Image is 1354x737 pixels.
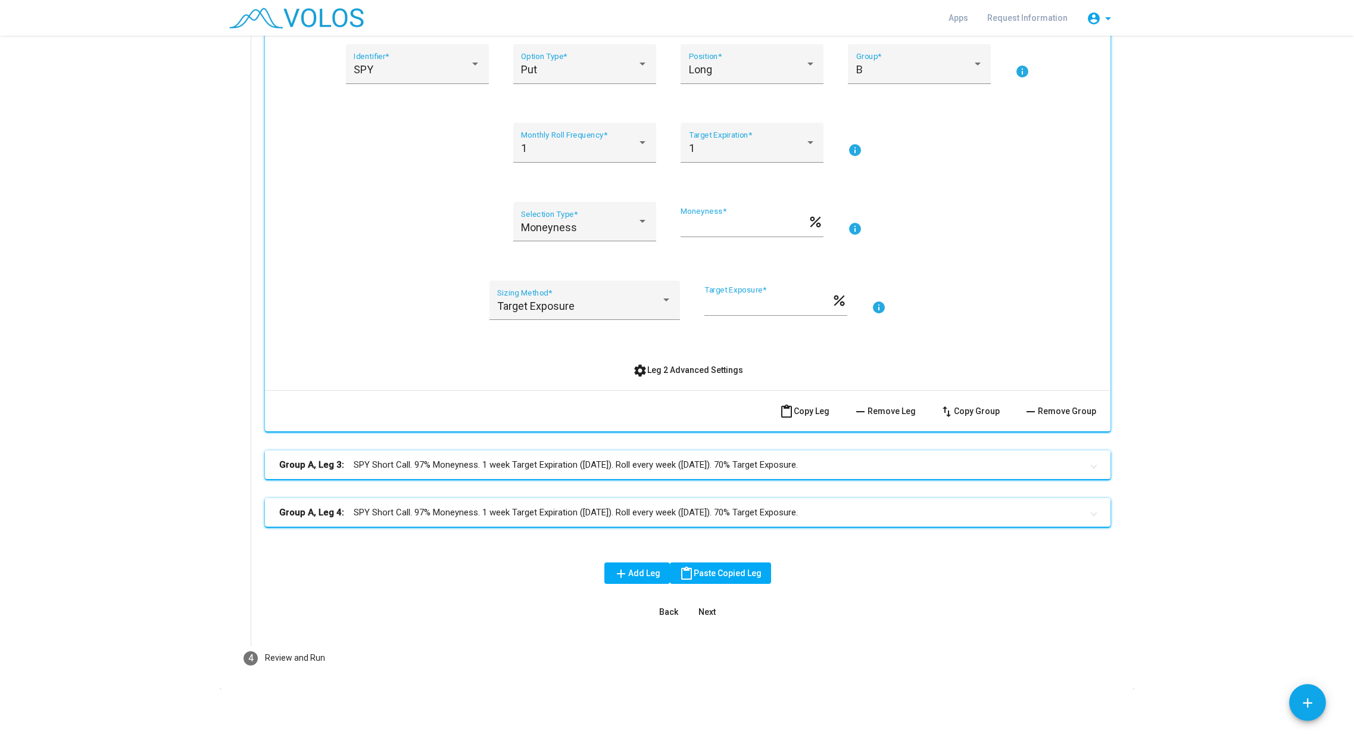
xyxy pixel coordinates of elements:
[940,406,1000,416] span: Copy Group
[848,143,862,157] mat-icon: info
[689,63,712,76] span: Long
[265,498,1110,527] mat-expansion-panel-header: Group A, Leg 4:SPY Short Call. 97% Moneyness. 1 week Target Expiration ([DATE]). Roll every week ...
[779,406,829,416] span: Copy Leg
[521,63,537,76] span: Put
[844,400,925,422] button: Remove Leg
[265,652,325,664] div: Review and Run
[1289,684,1326,721] button: Add icon
[1101,11,1115,26] mat-icon: arrow_drop_down
[949,13,968,23] span: Apps
[497,300,575,312] span: Target Exposure
[279,458,344,472] b: Group A, Leg 3:
[604,562,670,584] button: Add Leg
[614,567,628,581] mat-icon: add
[248,652,254,664] span: 4
[872,300,886,315] mat-icon: info
[633,365,743,375] span: Leg 2 Advanced Settings
[279,458,1082,472] mat-panel-title: SPY Short Call. 97% Moneyness. 1 week Target Expiration ([DATE]). Roll every week ([DATE]). 70% T...
[633,363,647,378] mat-icon: settings
[1015,64,1029,79] mat-icon: info
[265,450,1110,479] mat-expansion-panel-header: Group A, Leg 3:SPY Short Call. 97% Moneyness. 1 week Target Expiration ([DATE]). Roll every week ...
[807,213,823,228] mat-icon: percent
[679,568,762,578] span: Paste Copied Leg
[939,7,978,29] a: Apps
[1014,400,1106,422] button: Remove Group
[650,601,688,623] button: Back
[940,405,954,419] mat-icon: swap_vert
[831,292,847,306] mat-icon: percent
[1024,405,1038,419] mat-icon: remove
[521,221,577,234] span: Moneyness
[848,222,862,236] mat-icon: info
[614,568,660,578] span: Add Leg
[779,405,794,419] mat-icon: content_paste
[688,601,726,623] button: Next
[623,359,753,381] button: Leg 2 Advanced Settings
[279,506,1082,520] mat-panel-title: SPY Short Call. 97% Moneyness. 1 week Target Expiration ([DATE]). Roll every week ([DATE]). 70% T...
[987,13,1068,23] span: Request Information
[856,63,863,76] span: B
[978,7,1077,29] a: Request Information
[698,607,716,617] span: Next
[853,406,916,416] span: Remove Leg
[930,400,1009,422] button: Copy Group
[354,63,373,76] span: SPY
[1087,11,1101,26] mat-icon: account_circle
[770,400,839,422] button: Copy Leg
[1300,695,1315,711] mat-icon: add
[670,562,771,584] button: Paste Copied Leg
[1024,406,1096,416] span: Remove Group
[659,607,678,617] span: Back
[853,405,868,419] mat-icon: remove
[679,567,694,581] mat-icon: content_paste
[689,142,695,154] span: 1
[521,142,527,154] span: 1
[279,506,344,520] b: Group A, Leg 4:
